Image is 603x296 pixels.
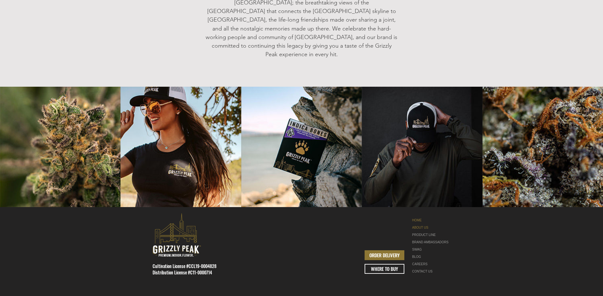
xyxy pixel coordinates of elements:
a: HOME [412,217,452,224]
div: BRAND AMBASSADORS [412,239,452,246]
a: ORDER DELIVERY [365,250,404,260]
span: WHERE TO BUY [371,266,398,272]
img: cubnug-close-up-grizzly-peak.jpg [483,87,603,207]
span: Cultivation License #CCL19-0004828 Distribution License #C11-0000714 [153,263,216,276]
a: SWAG [412,246,452,253]
nav: Site [412,217,452,275]
a: PRODUCT LINE [412,231,452,239]
img: MEN-MERCHANDISE-GRIZZLY-PEAK.jpg [362,87,483,207]
svg: premium-indoor-cannabis [153,213,201,257]
a: CONTACT US [412,268,452,275]
span: ORDER DELIVERY [369,252,400,259]
a: BLOG [412,253,452,260]
a: WHERE TO BUY [365,264,404,274]
a: CAREERS [412,260,452,268]
a: ABOUT US [412,224,452,231]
